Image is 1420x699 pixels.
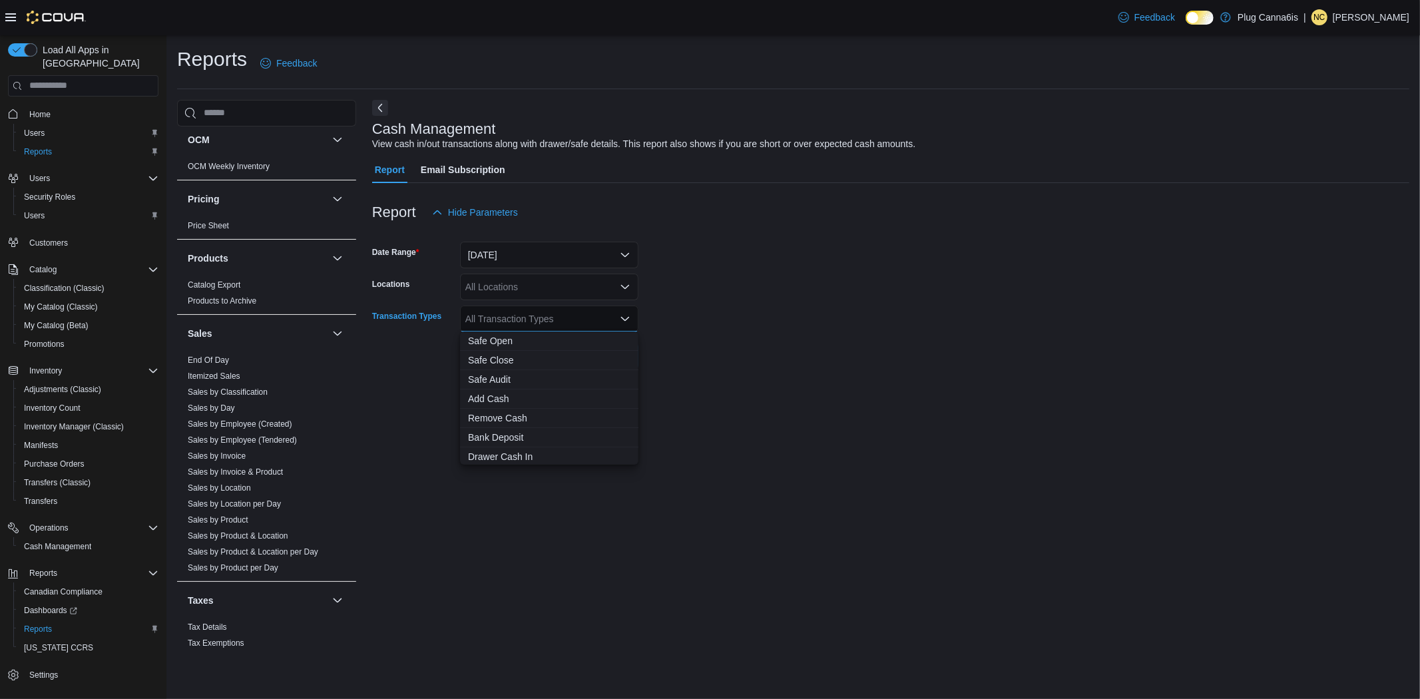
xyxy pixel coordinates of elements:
[460,447,638,467] button: Drawer Cash In
[3,233,164,252] button: Customers
[188,638,244,648] a: Tax Exemptions
[460,409,638,428] button: Remove Cash
[448,206,518,219] span: Hide Parameters
[188,327,327,340] button: Sales
[13,124,164,142] button: Users
[29,365,62,376] span: Inventory
[372,100,388,116] button: Next
[13,638,164,657] button: [US_STATE] CCRS
[13,492,164,511] button: Transfers
[19,456,158,472] span: Purchase Orders
[188,547,318,557] a: Sales by Product & Location per Day
[24,262,62,278] button: Catalog
[37,43,158,70] span: Load All Apps in [GEOGRAPHIC_DATA]
[188,355,229,365] a: End Of Day
[19,539,158,555] span: Cash Management
[188,435,297,445] a: Sales by Employee (Tendered)
[19,456,90,472] a: Purchase Orders
[19,381,107,397] a: Adjustments (Classic)
[13,279,164,298] button: Classification (Classic)
[19,280,158,296] span: Classification (Classic)
[19,437,158,453] span: Manifests
[177,218,356,239] div: Pricing
[620,282,630,292] button: Open list of options
[372,121,496,137] h3: Cash Management
[19,125,158,141] span: Users
[29,523,69,533] span: Operations
[188,192,219,206] h3: Pricing
[188,419,292,429] a: Sales by Employee (Created)
[24,363,158,379] span: Inventory
[1134,11,1175,24] span: Feedback
[188,547,318,557] span: Sales by Product & Location per Day
[177,352,356,581] div: Sales
[372,137,916,151] div: View cash in/out transactions along with drawer/safe details. This report also shows if you are s...
[24,666,158,683] span: Settings
[620,314,630,324] button: Close list of options
[24,234,158,251] span: Customers
[3,361,164,380] button: Inventory
[188,371,240,381] span: Itemized Sales
[188,451,246,461] a: Sales by Invoice
[24,106,158,122] span: Home
[3,105,164,124] button: Home
[3,564,164,582] button: Reports
[330,592,346,608] button: Taxes
[188,192,327,206] button: Pricing
[19,318,94,334] a: My Catalog (Beta)
[188,467,283,477] span: Sales by Invoice & Product
[24,421,124,432] span: Inventory Manager (Classic)
[3,519,164,537] button: Operations
[19,208,158,224] span: Users
[19,280,110,296] a: Classification (Classic)
[24,363,67,379] button: Inventory
[19,584,108,600] a: Canadian Compliance
[19,493,63,509] a: Transfers
[24,339,65,349] span: Promotions
[1186,11,1214,25] input: Dark Mode
[188,220,229,231] span: Price Sheet
[188,280,240,290] a: Catalog Export
[460,332,638,544] div: Choose from the following options
[19,318,158,334] span: My Catalog (Beta)
[19,419,158,435] span: Inventory Manager (Classic)
[188,531,288,541] a: Sales by Product & Location
[24,440,58,451] span: Manifests
[24,565,158,581] span: Reports
[188,387,268,397] span: Sales by Classification
[13,399,164,417] button: Inventory Count
[1303,9,1306,25] p: |
[468,392,630,405] span: Add Cash
[19,602,158,618] span: Dashboards
[13,473,164,492] button: Transfers (Classic)
[19,299,103,315] a: My Catalog (Classic)
[177,619,356,656] div: Taxes
[3,169,164,188] button: Users
[460,370,638,389] button: Safe Audit
[372,311,441,322] label: Transaction Types
[468,353,630,367] span: Safe Close
[24,624,52,634] span: Reports
[13,455,164,473] button: Purchase Orders
[19,621,158,637] span: Reports
[468,373,630,386] span: Safe Audit
[24,128,45,138] span: Users
[13,601,164,620] a: Dashboards
[188,594,327,607] button: Taxes
[13,335,164,353] button: Promotions
[24,586,103,597] span: Canadian Compliance
[24,146,52,157] span: Reports
[19,475,158,491] span: Transfers (Classic)
[375,156,405,183] span: Report
[1113,4,1180,31] a: Feedback
[13,316,164,335] button: My Catalog (Beta)
[19,419,129,435] a: Inventory Manager (Classic)
[188,252,327,265] button: Products
[13,298,164,316] button: My Catalog (Classic)
[188,133,210,146] h3: OCM
[3,665,164,684] button: Settings
[19,621,57,637] a: Reports
[24,565,63,581] button: Reports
